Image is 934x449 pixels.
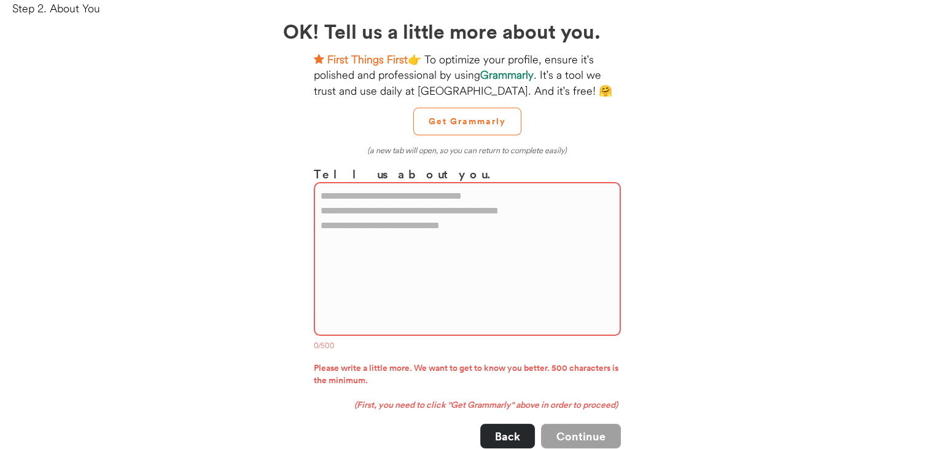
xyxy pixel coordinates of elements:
strong: First Things First [327,52,408,66]
h3: Tell us about you. [314,165,621,183]
em: (a new tab will open, so you can return to complete easily) [367,145,567,155]
div: 0/500 [314,341,621,353]
strong: Grammarly [480,68,534,82]
button: Continue [541,424,621,448]
div: Step 2. About You [12,1,934,16]
div: (First, you need to click "Get Grammarly" above in order to proceed) [314,399,621,411]
div: Please write a little more. We want to get to know you better. 500 characters is the minimum. [314,362,621,390]
button: Get Grammarly [413,108,521,135]
h2: OK! Tell us a little more about you. [283,16,652,46]
div: 👉 To optimize your profile, ensure it's polished and professional by using . It's a tool we trust... [314,52,621,98]
button: Back [480,424,535,448]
